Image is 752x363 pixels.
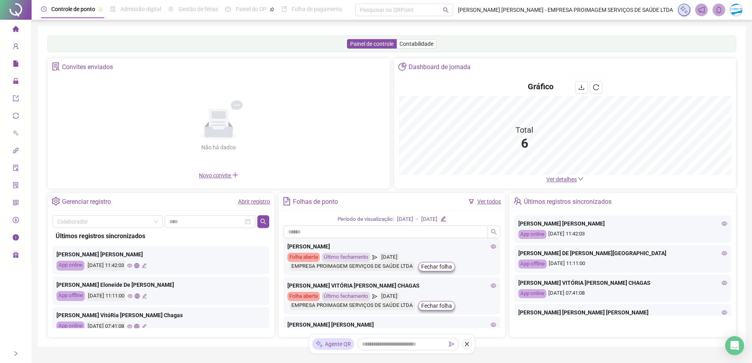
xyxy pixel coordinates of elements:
div: [PERSON_NAME] [PERSON_NAME] [287,320,496,329]
span: gift [13,248,19,264]
div: Não há dados [182,143,255,152]
span: Ver detalhes [546,176,577,182]
div: [PERSON_NAME] DE [PERSON_NAME][GEOGRAPHIC_DATA] [518,249,727,258]
div: EMPRESA PROIMAGEM SERVIÇOS DE SAÚDE LTDA [289,301,415,310]
span: edit [441,216,446,221]
div: Último fechamento [322,253,370,262]
div: Dashboard de jornada [409,60,471,74]
div: EMPRESA PROIMAGEM SERVIÇOS DE SAÚDE LTDA [289,262,415,271]
span: eye [491,283,496,288]
span: team [514,197,522,205]
div: [DATE] [421,215,437,224]
div: [DATE] [379,253,399,262]
div: [PERSON_NAME] [PERSON_NAME] [518,219,727,228]
span: search [443,7,449,13]
span: solution [13,179,19,194]
div: [DATE] 11:42:03 [518,230,727,239]
span: file [13,57,19,73]
span: Admissão digital [120,6,161,12]
span: eye [128,293,133,299]
div: [PERSON_NAME] VITÓRIA [PERSON_NAME] CHAGAS [287,281,496,290]
a: Ver todos [477,198,501,205]
span: dollar [13,213,19,229]
button: Fechar folha [418,262,455,271]
span: global [134,263,139,268]
div: [PERSON_NAME] VITÓRIA [PERSON_NAME] CHAGAS [518,278,727,287]
span: filter [469,199,474,204]
span: Gestão de férias [178,6,218,12]
span: edit [142,293,147,299]
span: Fechar folha [421,262,452,271]
span: send [372,292,377,301]
span: eye [722,280,727,286]
span: clock-circle [41,6,47,12]
span: reload [593,84,599,90]
span: Novo convite [199,172,238,179]
span: solution [52,62,60,71]
span: down [578,176,583,182]
span: eye [127,324,132,329]
div: App online [518,230,546,239]
span: sun [168,6,174,12]
span: download [578,84,585,90]
div: Folhas de ponto [293,195,338,209]
div: [PERSON_NAME] VitóRia [PERSON_NAME] Chagas [56,311,265,320]
span: notification [698,6,705,13]
span: search [260,218,266,225]
a: Abrir registro [238,198,270,205]
span: eye [491,244,496,249]
a: Ver detalhes down [546,176,583,182]
span: eye [127,263,132,268]
div: [PERSON_NAME] [PERSON_NAME] [56,250,265,259]
span: audit [13,161,19,177]
img: 86386 [730,4,742,16]
span: edit [142,263,147,268]
span: user-add [13,39,19,55]
div: [DATE] 07:41:08 [518,289,727,298]
span: home [13,22,19,38]
span: qrcode [13,196,19,212]
div: [DATE] 11:11:00 [87,291,126,301]
div: Gerenciar registro [62,195,111,209]
span: info-circle [13,231,19,246]
span: api [13,144,19,160]
span: dashboard [225,6,231,12]
span: Painel de controle [350,41,394,47]
div: Folha aberta [287,253,320,262]
div: Convites enviados [62,60,113,74]
div: [PERSON_NAME] Eloneide De [PERSON_NAME] [56,280,265,289]
span: Painel do DP [236,6,266,12]
span: right [13,351,19,356]
span: Folha de pagamento [292,6,342,12]
span: pie-chart [398,62,407,71]
div: Agente QR [312,338,354,350]
div: [PERSON_NAME] [287,242,496,251]
span: eye [722,221,727,226]
div: Folha aberta [287,292,320,301]
span: Controle de ponto [51,6,95,12]
div: [DATE] 11:11:00 [518,260,727,269]
span: eye [491,322,496,327]
div: Últimos registros sincronizados [524,195,611,209]
span: export [13,92,19,107]
span: edit [142,324,147,329]
div: App online [56,322,84,331]
span: eye [722,250,727,256]
span: search [491,229,497,235]
span: global [135,293,140,299]
div: App offline [518,260,547,269]
span: eye [722,310,727,315]
span: file-text [283,197,291,205]
span: close [464,341,470,347]
img: sparkle-icon.fc2bf0ac1784a2077858766a79e2daf3.svg [680,6,688,14]
div: Open Intercom Messenger [725,336,744,355]
div: Período de visualização: [338,215,394,224]
button: Fechar folha [418,301,455,310]
div: Últimos registros sincronizados [56,231,266,241]
span: bell [715,6,722,13]
img: sparkle-icon.fc2bf0ac1784a2077858766a79e2daf3.svg [315,340,323,348]
span: lock [13,74,19,90]
div: App online [518,289,546,298]
span: [PERSON_NAME] [PERSON_NAME] - EMPRESA PROIMAGEM SERVIÇOS DE SAÚDE LTDA [458,6,673,14]
span: sync [13,109,19,125]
